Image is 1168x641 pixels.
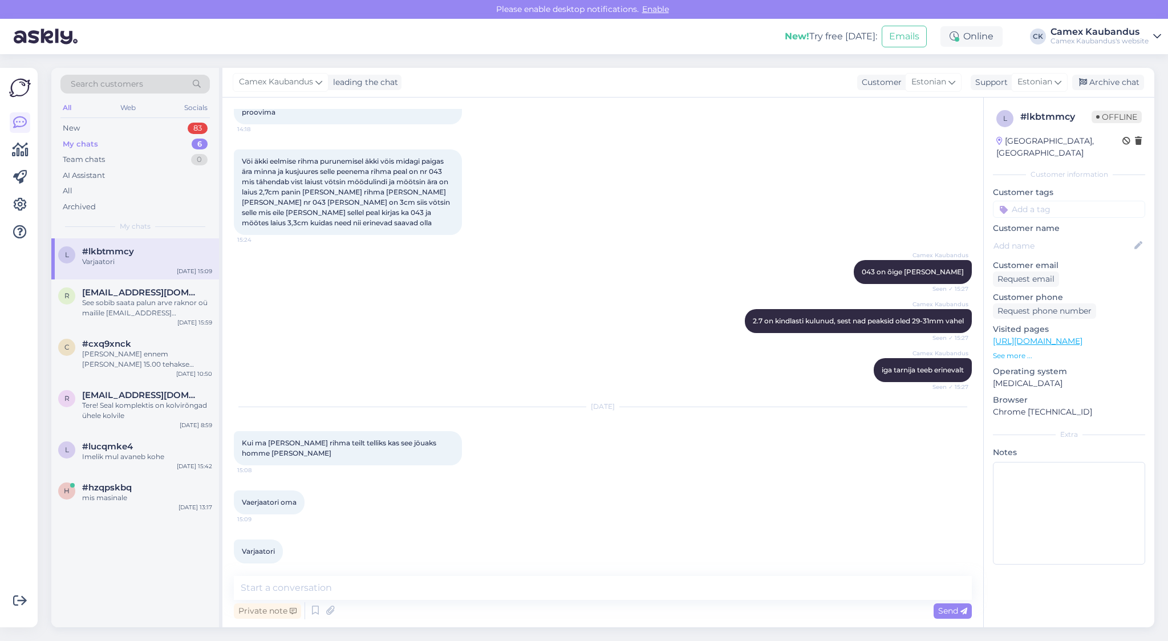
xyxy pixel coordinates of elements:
a: Camex KaubandusCamex Kaubandus's website [1051,27,1161,46]
span: Vöi äkki eelmise rihma purunemisel äkki vöis midagi paigas ära minna ja kusjuures selle peenema r... [242,157,452,227]
button: Emails [882,26,927,47]
div: Team chats [63,154,105,165]
span: 14:18 [237,125,280,133]
b: New! [785,31,809,42]
div: Try free [DATE]: [785,30,877,43]
span: l [65,250,69,259]
span: c [64,343,70,351]
div: Request phone number [993,303,1096,319]
div: [DATE] [234,401,972,412]
span: Seen ✓ 15:27 [926,285,968,293]
span: 15:09 [237,564,280,573]
div: [DATE] 15:09 [177,267,212,275]
span: 15:24 [237,236,280,244]
span: Seen ✓ 15:27 [926,334,968,342]
div: Extra [993,429,1145,440]
div: Camex Kaubandus's website [1051,36,1149,46]
div: [GEOGRAPHIC_DATA], [GEOGRAPHIC_DATA] [996,135,1122,159]
input: Add a tag [993,201,1145,218]
span: raknor@mail.ee [82,287,201,298]
span: #cxq9xnck [82,339,131,349]
a: [URL][DOMAIN_NAME] [993,336,1082,346]
div: [DATE] 10:50 [176,370,212,378]
p: Chrome [TECHNICAL_ID] [993,406,1145,418]
div: [PERSON_NAME] ennem [PERSON_NAME] 15.00 tehakse tellimus ja tasutakse ,siis [PERSON_NAME] [PERSON... [82,349,212,370]
span: l [1003,114,1007,123]
span: Offline [1092,111,1142,123]
span: #lkbtmmcy [82,246,134,257]
img: Askly Logo [9,77,31,99]
div: [DATE] 15:59 [177,318,212,327]
p: Customer name [993,222,1145,234]
div: Web [118,100,138,115]
span: r [64,291,70,300]
span: 15:08 [237,466,280,474]
div: Archived [63,201,96,213]
div: All [63,185,72,197]
div: Socials [182,100,210,115]
div: All [60,100,74,115]
span: Enable [639,4,672,14]
p: Customer phone [993,291,1145,303]
span: 2.7 on kindlasti kulunud, sest nad peaksid oled 29-31mm vahel [753,317,964,325]
div: Tere! Seal komplektis on kolvirõngad ühele kolvile [82,400,212,421]
span: l [65,445,69,454]
div: Customer information [993,169,1145,180]
div: Support [971,76,1008,88]
div: Customer [857,76,902,88]
span: Send [938,606,967,616]
span: Camex Kaubandus [912,300,968,309]
span: Seen ✓ 15:27 [926,383,968,391]
div: 6 [192,139,208,150]
div: [DATE] 15:42 [177,462,212,470]
div: 83 [188,123,208,134]
span: r [64,394,70,403]
div: Varjaatori [82,257,212,267]
span: My chats [120,221,151,232]
span: Camex Kaubandus [912,251,968,259]
div: Archive chat [1072,75,1144,90]
span: 15:09 [237,515,280,524]
div: leading the chat [328,76,398,88]
div: Online [940,26,1003,47]
span: Camex Kaubandus [239,76,313,88]
div: [DATE] 13:17 [179,503,212,512]
span: ryytlipoig22@gmail.com [82,390,201,400]
span: #hzqpskbq [82,482,132,493]
div: mis masinale [82,493,212,503]
span: Estonian [1017,76,1052,88]
p: Customer tags [993,186,1145,198]
span: 043 on õige [PERSON_NAME] [862,267,964,276]
input: Add name [993,240,1132,252]
div: Camex Kaubandus [1051,27,1149,36]
div: Request email [993,271,1059,287]
div: # lkbtmmcy [1020,110,1092,124]
div: 0 [191,154,208,165]
span: iga tarnija teeb erinevalt [882,366,964,374]
div: AI Assistant [63,170,105,181]
span: #lucqmke4 [82,441,133,452]
span: h [64,486,70,495]
span: Varjaatori [242,547,275,555]
p: Visited pages [993,323,1145,335]
p: Notes [993,447,1145,459]
span: Vaerjaatori oma [242,498,297,506]
div: CK [1030,29,1046,44]
div: New [63,123,80,134]
p: Browser [993,394,1145,406]
div: [DATE] 8:59 [180,421,212,429]
div: My chats [63,139,98,150]
div: See sobib saata palun arve raknor oü mailile [EMAIL_ADDRESS][DOMAIN_NAME] makse tähtajaks võib pa... [82,298,212,318]
p: Operating system [993,366,1145,378]
span: Kui ma [PERSON_NAME] rihma teilt telliks kas see jöuaks homme [PERSON_NAME] [242,439,438,457]
div: Imelik mul avaneb kohe [82,452,212,462]
p: [MEDICAL_DATA] [993,378,1145,390]
p: Customer email [993,259,1145,271]
span: Search customers [71,78,143,90]
div: Private note [234,603,301,619]
p: See more ... [993,351,1145,361]
span: Estonian [911,76,946,88]
span: Camex Kaubandus [912,349,968,358]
